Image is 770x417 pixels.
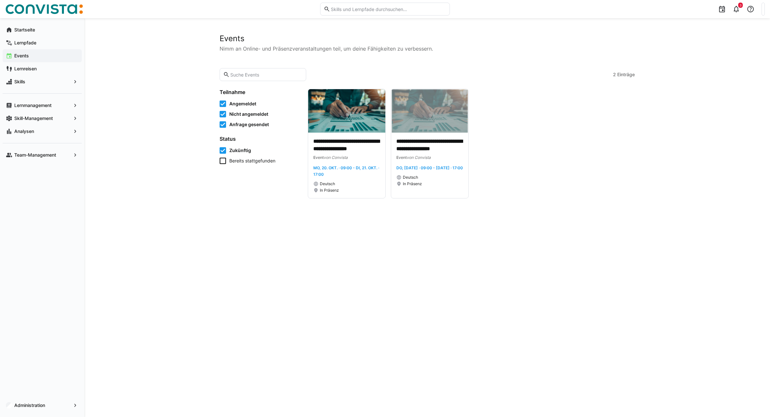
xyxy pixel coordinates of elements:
[220,89,300,95] h4: Teilnahme
[229,111,268,117] span: Nicht angemeldet
[403,181,422,186] span: In Präsenz
[330,6,446,12] input: Skills und Lernpfade durchsuchen…
[320,188,339,193] span: In Präsenz
[230,72,303,77] input: Suche Events
[229,158,275,164] span: Bereits stattgefunden
[313,165,379,177] span: Mo, 20. Okt. · 09:00 - Di, 21. Okt. · 17:00
[396,155,407,160] span: Event
[324,155,348,160] span: von Convista
[229,147,251,154] span: Zukünftig
[220,34,635,43] h2: Events
[320,181,335,186] span: Deutsch
[617,71,635,78] span: Einträge
[391,89,468,133] img: image
[229,121,269,128] span: Anfrage gesendet
[313,155,324,160] span: Event
[403,175,418,180] span: Deutsch
[407,155,431,160] span: von Convista
[613,71,616,78] span: 2
[220,45,635,53] p: Nimm an Online- und Präsenzveranstaltungen teil, um deine Fähigkeiten zu verbessern.
[740,3,741,7] span: 3
[396,165,463,170] span: Do, [DATE] · 09:00 - [DATE] · 17:00
[308,89,385,133] img: image
[229,101,256,107] span: Angemeldet
[220,136,300,142] h4: Status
